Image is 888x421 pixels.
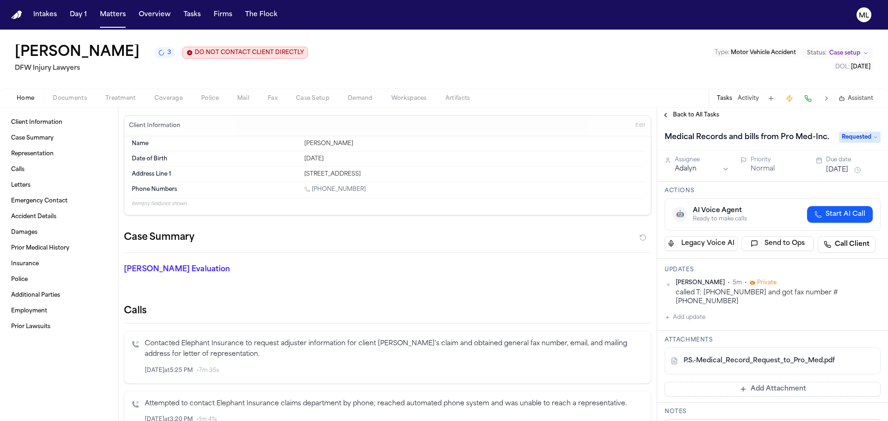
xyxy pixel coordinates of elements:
[304,171,643,178] div: [STREET_ADDRESS]
[135,6,174,23] button: Overview
[738,95,759,102] button: Activity
[715,50,729,55] span: Type :
[445,95,470,102] span: Artifacts
[751,165,775,174] button: Normal
[11,11,22,19] img: Finch Logo
[237,95,249,102] span: Mail
[783,92,796,105] button: Create Immediate Task
[197,367,219,374] span: • 7m 35s
[124,305,651,317] h2: Calls
[684,356,835,366] a: P.S.-Medical_Record_Request_to_Pro_Med.pdf
[7,225,111,240] a: Damages
[11,11,22,19] a: Home
[7,288,111,303] a: Additional Parties
[268,95,277,102] span: Fax
[180,6,204,23] button: Tasks
[802,48,873,59] button: Change status from Case setup
[751,156,805,164] div: Priority
[30,6,61,23] button: Intakes
[757,279,777,287] span: Private
[66,6,91,23] button: Day 1
[7,241,111,256] a: Prior Medical History
[693,215,747,223] div: Ready to make calls
[665,382,881,397] button: Add Attachment
[728,279,730,287] span: •
[304,186,366,193] a: Call 1 (972) 467-8140
[7,162,111,177] a: Calls
[807,49,826,57] span: Status:
[829,49,860,57] span: Case setup
[826,156,881,164] div: Due date
[7,319,111,334] a: Prior Lawsuits
[296,95,329,102] span: Case Setup
[818,236,876,253] a: Call Client
[693,206,747,215] div: AI Voice Agent
[832,62,873,72] button: Edit DOL: 2025-03-12
[124,264,292,275] p: [PERSON_NAME] Evaluation
[96,6,129,23] button: Matters
[348,95,373,102] span: Demand
[665,266,881,274] h3: Updates
[826,165,848,175] button: [DATE]
[145,367,193,374] span: [DATE] at 5:25 PM
[848,95,873,102] span: Assistant
[132,186,177,193] span: Phone Numbers
[665,236,738,251] button: Legacy Voice AI
[839,132,881,143] span: Requested
[676,210,684,219] span: 🤖
[676,279,725,287] span: [PERSON_NAME]
[7,256,111,271] a: Insurance
[839,95,873,102] button: Assistant
[241,6,281,23] button: The Flock
[7,272,111,287] a: Police
[53,95,87,102] span: Documents
[852,165,863,176] button: Snooze task
[665,187,881,195] h3: Actions
[835,64,850,70] span: DOL :
[124,230,194,245] h2: Case Summary
[765,92,777,105] button: Add Task
[731,50,796,55] span: Motor Vehicle Accident
[182,47,308,59] button: Edit client contact restriction
[7,178,111,193] a: Letters
[15,63,308,74] h2: DFW Injury Lawyers
[633,118,648,133] button: Edit
[154,95,183,102] span: Coverage
[7,131,111,146] a: Case Summary
[145,399,643,409] p: Attempted to contact Elephant Insurance claims department by phone; reached automated phone syste...
[635,122,645,129] span: Edit
[7,304,111,318] a: Employment
[745,279,747,287] span: •
[7,115,111,130] a: Client Information
[665,336,881,344] h3: Attachments
[717,95,732,102] button: Tasks
[304,140,643,147] div: [PERSON_NAME]
[665,312,705,323] button: Add update
[7,209,111,224] a: Accident Details
[733,279,742,287] span: 5m
[132,140,299,147] dt: Name
[807,206,873,223] button: Start AI Call
[657,111,724,119] button: Back to All Tasks
[802,92,814,105] button: Make a Call
[154,47,175,58] button: 3 active tasks
[210,6,236,23] button: Firms
[195,49,304,56] span: DO NOT CONTACT CLIENT DIRECTLY
[676,288,881,306] div: called T: [PHONE_NUMBER] and got fax number # [PHONE_NUMBER]
[665,408,881,415] h3: Notes
[17,95,34,102] span: Home
[127,122,182,129] h3: Client Information
[661,130,833,145] h1: Medical Records and bills from Pro Med-Inc.
[132,171,299,178] dt: Address Line 1
[7,194,111,208] a: Emergency Contact
[675,156,729,164] div: Assignee
[15,44,140,61] h1: [PERSON_NAME]
[15,44,140,61] button: Edit matter name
